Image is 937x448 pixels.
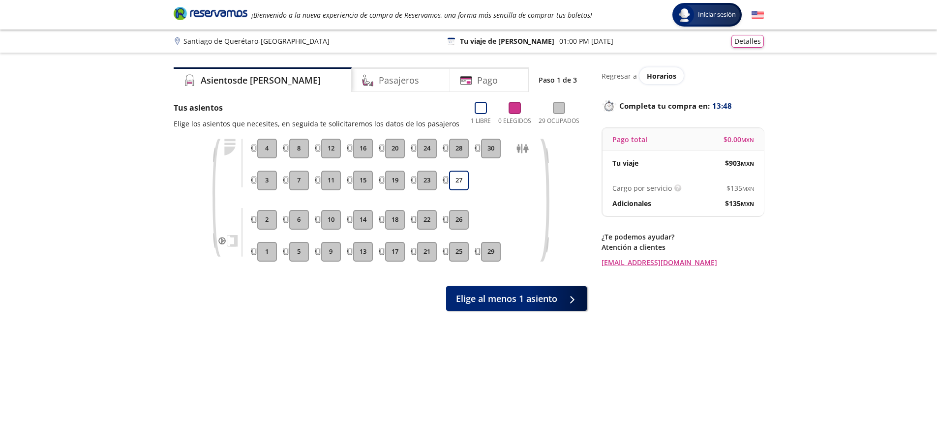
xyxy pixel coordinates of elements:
[602,257,764,268] a: [EMAIL_ADDRESS][DOMAIN_NAME]
[741,136,754,144] small: MXN
[321,210,341,230] button: 10
[417,139,437,158] button: 24
[385,139,405,158] button: 20
[602,232,764,242] p: ¿Te podemos ayudar?
[417,210,437,230] button: 22
[741,200,754,208] small: MXN
[353,242,373,262] button: 13
[481,139,501,158] button: 30
[183,36,330,46] p: Santiago de Querétaro - [GEOGRAPHIC_DATA]
[251,10,592,20] em: ¡Bienvenido a la nueva experiencia de compra de Reservamos, una forma más sencilla de comprar tus...
[602,71,637,81] p: Regresar a
[289,242,309,262] button: 5
[742,185,754,192] small: MXN
[321,139,341,158] button: 12
[321,242,341,262] button: 9
[539,117,579,125] p: 29 Ocupados
[752,9,764,21] button: English
[724,134,754,145] span: $ 0.00
[321,171,341,190] button: 11
[471,117,491,125] p: 1 Libre
[174,6,247,24] a: Brand Logo
[174,102,459,114] p: Tus asientos
[612,198,651,209] p: Adicionales
[385,210,405,230] button: 18
[417,171,437,190] button: 23
[449,139,469,158] button: 28
[712,100,732,112] span: 13:48
[726,183,754,193] span: $ 135
[353,171,373,190] button: 15
[602,67,764,84] div: Regresar a ver horarios
[741,160,754,167] small: MXN
[174,119,459,129] p: Elige los asientos que necesites, en seguida te solicitaremos los datos de los pasajeros
[460,36,554,46] p: Tu viaje de [PERSON_NAME]
[379,74,419,87] h4: Pasajeros
[725,158,754,168] span: $ 903
[539,75,577,85] p: Paso 1 de 3
[257,210,277,230] button: 2
[449,171,469,190] button: 27
[602,242,764,252] p: Atención a clientes
[559,36,613,46] p: 01:00 PM [DATE]
[446,286,587,311] button: Elige al menos 1 asiento
[289,171,309,190] button: 7
[201,74,321,87] h4: Asientos de [PERSON_NAME]
[449,210,469,230] button: 26
[353,139,373,158] button: 16
[449,242,469,262] button: 25
[481,242,501,262] button: 29
[257,171,277,190] button: 3
[353,210,373,230] button: 14
[731,35,764,48] button: Detalles
[174,6,247,21] i: Brand Logo
[385,242,405,262] button: 17
[647,71,676,81] span: Horarios
[612,134,647,145] p: Pago total
[612,158,638,168] p: Tu viaje
[477,74,498,87] h4: Pago
[456,292,557,305] span: Elige al menos 1 asiento
[602,99,764,113] p: Completa tu compra en :
[385,171,405,190] button: 19
[289,139,309,158] button: 8
[725,198,754,209] span: $ 135
[612,183,672,193] p: Cargo por servicio
[417,242,437,262] button: 21
[694,10,740,20] span: Iniciar sesión
[289,210,309,230] button: 6
[257,242,277,262] button: 1
[498,117,531,125] p: 0 Elegidos
[257,139,277,158] button: 4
